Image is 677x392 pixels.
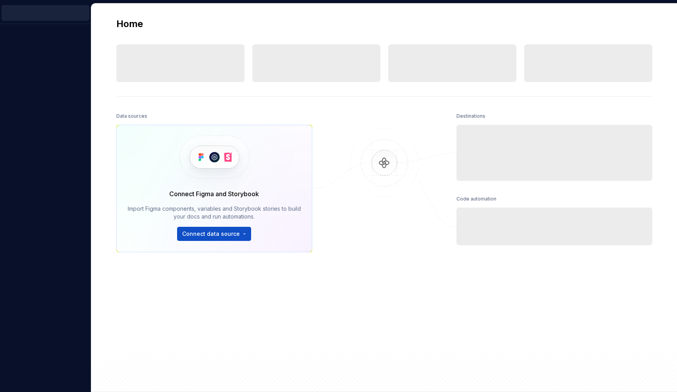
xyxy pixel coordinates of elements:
[456,111,485,122] div: Destinations
[177,227,251,241] button: Connect data source
[128,205,301,221] div: Import Figma components, variables and Storybook stories to build your docs and run automations.
[182,230,240,238] span: Connect data source
[116,18,143,30] h2: Home
[456,193,496,204] div: Code automation
[169,189,259,199] div: Connect Figma and Storybook
[116,111,147,122] div: Data sources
